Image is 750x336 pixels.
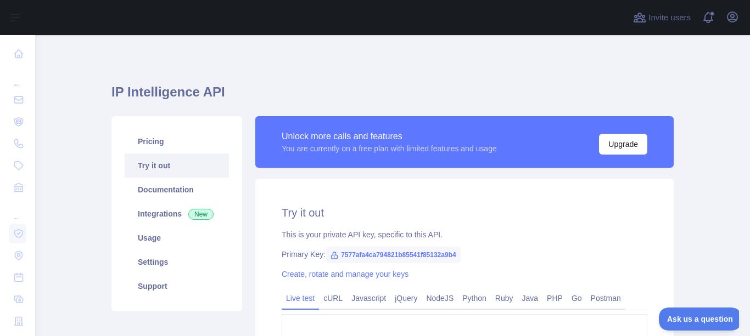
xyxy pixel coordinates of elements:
a: PHP [542,289,567,307]
button: Invite users [631,9,693,26]
a: Settings [125,250,229,274]
a: Integrations New [125,202,229,226]
a: Create, rotate and manage your keys [282,270,408,278]
div: ... [9,200,26,221]
a: Live test [282,289,319,307]
button: Upgrade [599,134,647,155]
a: Java [518,289,543,307]
span: Invite users [648,12,691,24]
h1: IP Intelligence API [111,83,674,110]
span: 7577afa4ca794821b85541f85132a9b4 [326,247,461,263]
a: Javascript [347,289,390,307]
a: Postman [586,289,625,307]
a: Ruby [491,289,518,307]
a: Support [125,274,229,298]
div: Primary Key: [282,249,647,260]
a: NodeJS [422,289,458,307]
a: Usage [125,226,229,250]
a: Python [458,289,491,307]
iframe: Toggle Customer Support [659,307,739,331]
a: Try it out [125,153,229,178]
a: cURL [319,289,347,307]
h2: Try it out [282,205,647,220]
div: ... [9,66,26,88]
a: Pricing [125,129,229,153]
div: This is your private API key, specific to this API. [282,229,647,240]
a: Documentation [125,178,229,202]
a: Go [567,289,586,307]
div: You are currently on a free plan with limited features and usage [282,143,497,154]
span: New [188,209,214,220]
a: jQuery [390,289,422,307]
div: Unlock more calls and features [282,130,497,143]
